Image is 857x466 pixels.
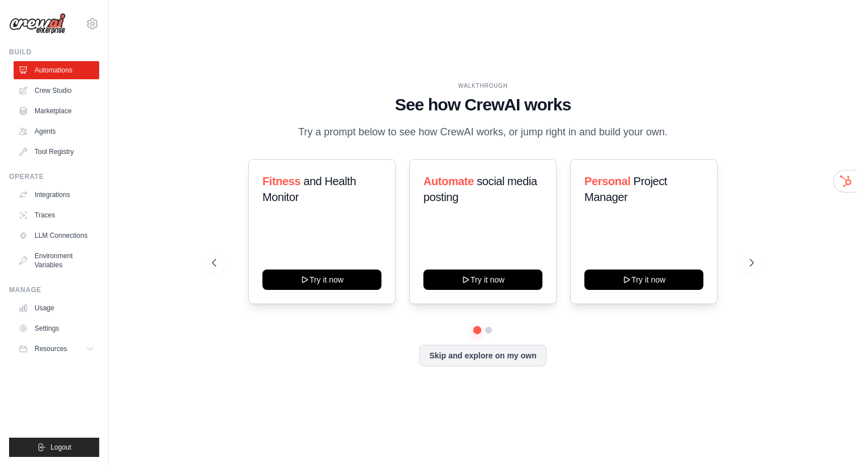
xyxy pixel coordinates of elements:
button: Try it now [584,270,703,290]
h1: See how CrewAI works [212,95,754,115]
span: social media posting [423,175,537,203]
p: Try a prompt below to see how CrewAI works, or jump right in and build your own. [292,124,673,140]
a: Crew Studio [14,82,99,100]
div: Operate [9,172,99,181]
span: Logout [50,443,71,452]
a: Marketplace [14,102,99,120]
div: Build [9,48,99,57]
a: Environment Variables [14,247,99,274]
button: Try it now [423,270,542,290]
a: Integrations [14,186,99,204]
div: Manage [9,285,99,294]
span: Project Manager [584,175,667,203]
a: Agents [14,122,99,140]
button: Try it now [262,270,381,290]
span: Personal [584,175,630,187]
button: Logout [9,438,99,457]
a: Tool Registry [14,143,99,161]
span: Automate [423,175,474,187]
a: Automations [14,61,99,79]
span: and Health Monitor [262,175,356,203]
div: WALKTHROUGH [212,82,754,90]
span: Fitness [262,175,300,187]
a: Traces [14,206,99,224]
a: LLM Connections [14,226,99,245]
button: Resources [14,340,99,358]
a: Usage [14,299,99,317]
button: Skip and explore on my own [419,345,546,366]
a: Settings [14,319,99,337]
img: Logo [9,13,66,35]
span: Resources [35,344,67,353]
